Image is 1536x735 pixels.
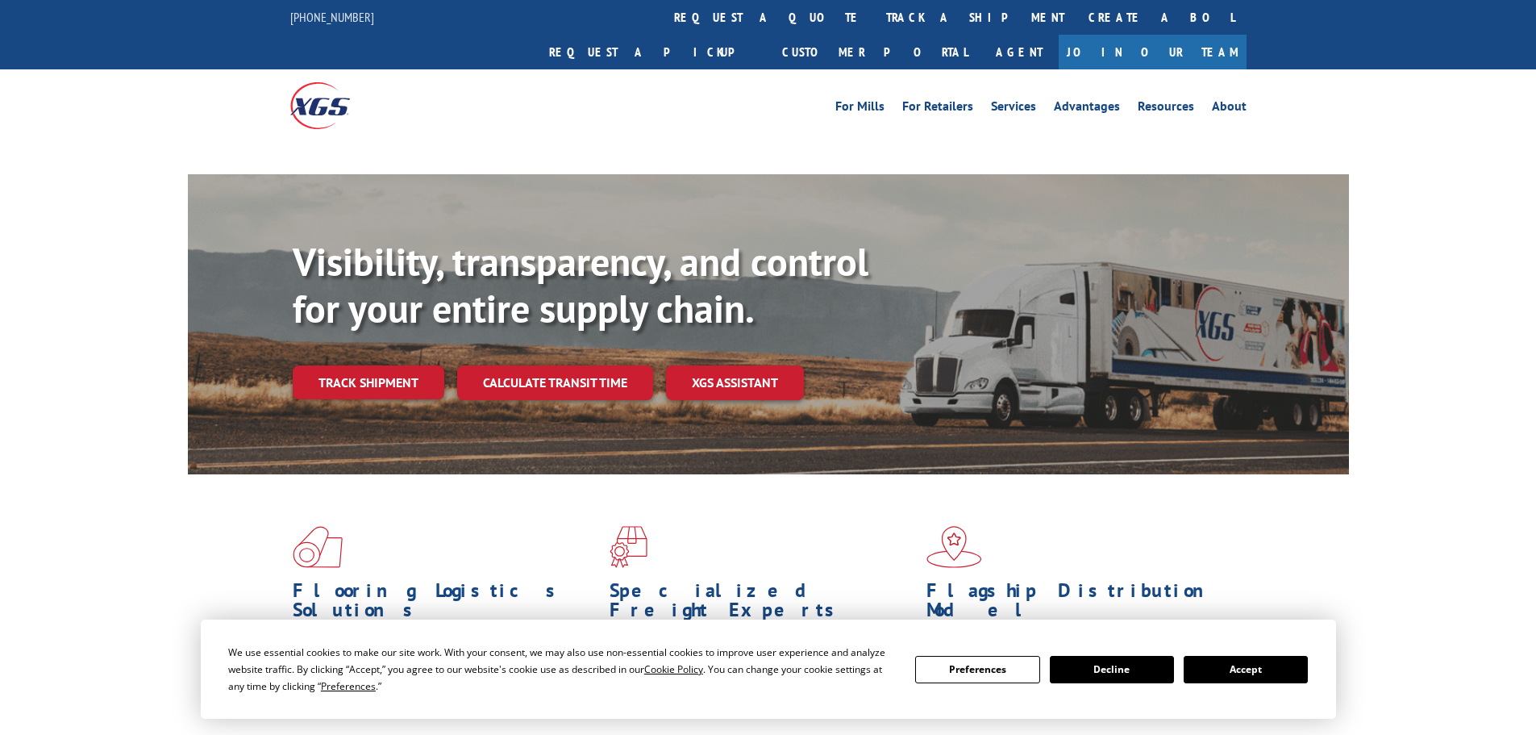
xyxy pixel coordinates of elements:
[457,365,653,400] a: Calculate transit time
[980,35,1059,69] a: Agent
[537,35,770,69] a: Request a pickup
[1212,100,1247,118] a: About
[321,679,376,693] span: Preferences
[610,526,647,568] img: xgs-icon-focused-on-flooring-red
[835,100,885,118] a: For Mills
[926,581,1231,628] h1: Flagship Distribution Model
[1184,656,1308,683] button: Accept
[1050,656,1174,683] button: Decline
[926,526,982,568] img: xgs-icon-flagship-distribution-model-red
[293,581,597,628] h1: Flooring Logistics Solutions
[293,365,444,399] a: Track shipment
[228,644,896,695] div: We use essential cookies to make our site work. With your consent, we may also use non-essential ...
[770,35,980,69] a: Customer Portal
[666,365,804,400] a: XGS ASSISTANT
[1054,100,1120,118] a: Advantages
[293,526,343,568] img: xgs-icon-total-supply-chain-intelligence-red
[290,9,374,25] a: [PHONE_NUMBER]
[991,100,1036,118] a: Services
[1059,35,1247,69] a: Join Our Team
[902,100,973,118] a: For Retailers
[293,236,868,333] b: Visibility, transparency, and control for your entire supply chain.
[644,662,703,676] span: Cookie Policy
[610,581,914,628] h1: Specialized Freight Experts
[915,656,1039,683] button: Preferences
[1138,100,1194,118] a: Resources
[201,620,1336,719] div: Cookie Consent Prompt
